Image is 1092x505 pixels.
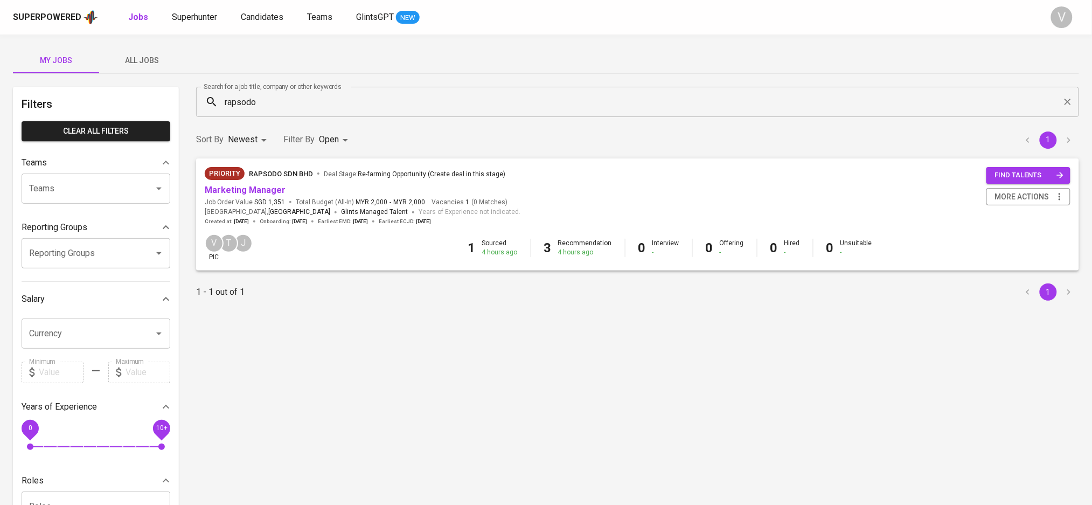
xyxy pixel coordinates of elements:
[234,234,253,253] div: J
[254,198,285,207] span: SGD 1,351
[268,207,330,218] span: [GEOGRAPHIC_DATA]
[1040,132,1057,149] button: page 1
[84,9,98,25] img: app logo
[379,218,431,225] span: Earliest ECJD :
[22,217,170,238] div: Reporting Groups
[283,133,315,146] p: Filter By
[652,248,679,257] div: -
[22,152,170,174] div: Teams
[464,198,469,207] span: 1
[22,293,45,306] p: Salary
[482,239,518,257] div: Sourced
[544,240,552,255] b: 3
[356,12,394,22] span: GlintsGPT
[396,12,420,23] span: NEW
[770,240,778,255] b: 0
[307,12,332,22] span: Teams
[22,121,170,141] button: Clear All filters
[172,12,217,22] span: Superhunter
[234,218,249,225] span: [DATE]
[358,170,505,178] span: Re-farming Opportunity (Create deal in this stage)
[840,248,872,257] div: -
[389,198,391,207] span: -
[720,248,744,257] div: -
[28,424,32,432] span: 0
[720,239,744,257] div: Offering
[784,239,800,257] div: Hired
[296,198,425,207] span: Total Budget (All-In)
[228,133,258,146] p: Newest
[986,188,1070,206] button: more actions
[341,208,408,216] span: Glints Managed Talent
[652,239,679,257] div: Interview
[416,218,431,225] span: [DATE]
[706,240,713,255] b: 0
[468,240,476,255] b: 1
[151,181,166,196] button: Open
[260,218,307,225] span: Onboarding :
[307,11,335,24] a: Teams
[30,124,162,138] span: Clear All filters
[353,218,368,225] span: [DATE]
[558,239,612,257] div: Recommendation
[205,218,249,225] span: Created at :
[128,11,150,24] a: Jobs
[318,218,368,225] span: Earliest EMD :
[151,326,166,341] button: Open
[241,12,283,22] span: Candidates
[319,134,339,144] span: Open
[1018,283,1079,301] nav: pagination navigation
[1018,132,1079,149] nav: pagination navigation
[22,288,170,310] div: Salary
[22,400,97,413] p: Years of Experience
[106,54,179,67] span: All Jobs
[638,240,646,255] b: 0
[205,207,330,218] span: [GEOGRAPHIC_DATA] ,
[205,198,285,207] span: Job Order Value
[13,9,98,25] a: Superpoweredapp logo
[151,246,166,261] button: Open
[249,170,313,178] span: Rapsodo Sdn Bhd
[558,248,612,257] div: 4 hours ago
[13,11,81,24] div: Superpowered
[432,198,507,207] span: Vacancies ( 0 Matches )
[205,185,286,195] a: Marketing Manager
[172,11,219,24] a: Superhunter
[986,167,1070,184] button: find talents
[292,218,307,225] span: [DATE]
[22,156,47,169] p: Teams
[156,424,167,432] span: 10+
[228,130,270,150] div: Newest
[39,362,84,383] input: Value
[393,198,425,207] span: MYR 2,000
[482,248,518,257] div: 4 hours ago
[1060,94,1075,109] button: Clear
[22,396,170,418] div: Years of Experience
[241,11,286,24] a: Candidates
[19,54,93,67] span: My Jobs
[22,470,170,492] div: Roles
[995,190,1049,204] span: more actions
[356,11,420,24] a: GlintsGPT NEW
[22,221,87,234] p: Reporting Groups
[319,130,352,150] div: Open
[1051,6,1073,28] div: V
[784,248,800,257] div: -
[826,240,834,255] b: 0
[205,168,245,179] span: Priority
[128,12,148,22] b: Jobs
[1040,283,1057,301] button: page 1
[196,286,245,299] p: 1 - 1 out of 1
[126,362,170,383] input: Value
[22,95,170,113] h6: Filters
[205,234,224,262] div: pic
[196,133,224,146] p: Sort By
[995,169,1064,182] span: find talents
[205,167,245,180] div: New Job received from Demand Team
[219,234,238,253] div: T
[419,207,520,218] span: Years of Experience not indicated.
[324,170,505,178] span: Deal Stage :
[205,234,224,253] div: V
[22,474,44,487] p: Roles
[356,198,387,207] span: MYR 2,000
